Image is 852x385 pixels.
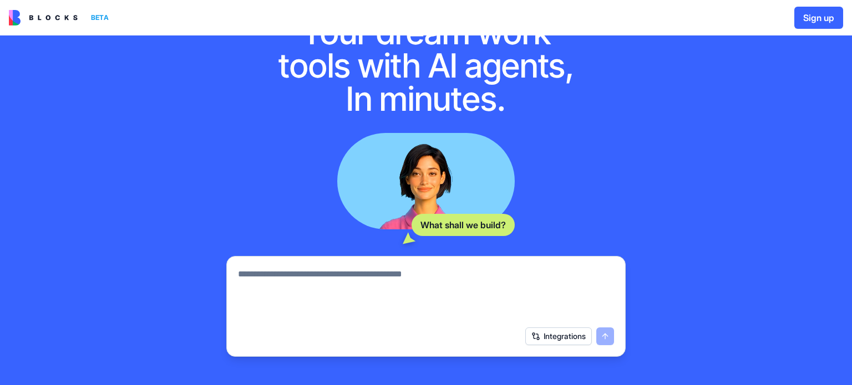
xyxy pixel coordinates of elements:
[525,327,592,345] button: Integrations
[9,10,113,25] a: BETA
[266,16,586,115] h1: Your dream work tools with AI agents, In minutes.
[87,10,113,25] div: BETA
[794,7,843,29] button: Sign up
[412,214,515,236] div: What shall we build?
[9,10,78,25] img: logo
